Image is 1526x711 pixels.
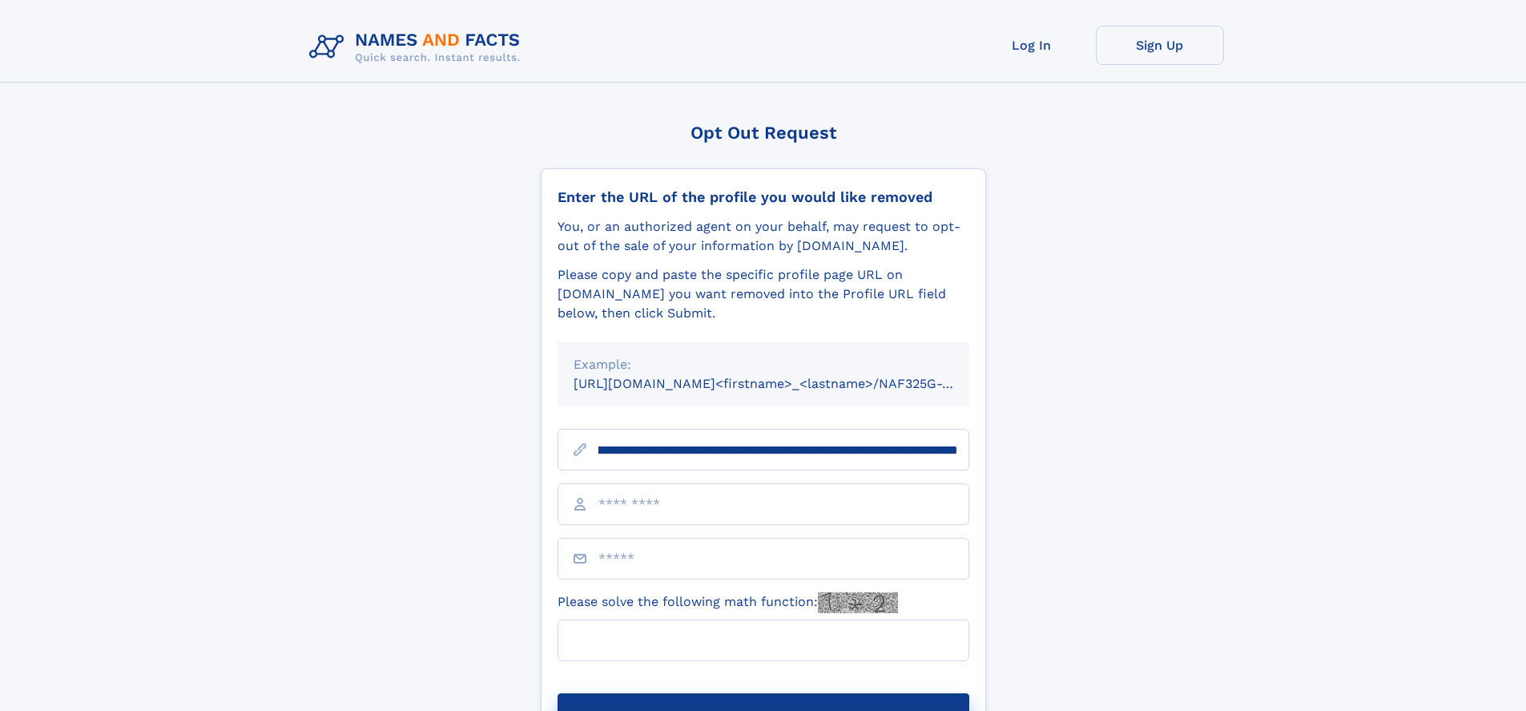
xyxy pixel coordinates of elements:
[968,26,1096,65] a: Log In
[574,355,953,374] div: Example:
[303,26,533,69] img: Logo Names and Facts
[541,123,986,143] div: Opt Out Request
[558,188,969,206] div: Enter the URL of the profile you would like removed
[574,376,1000,391] small: [URL][DOMAIN_NAME]<firstname>_<lastname>/NAF325G-xxxxxxxx
[1096,26,1224,65] a: Sign Up
[558,592,898,613] label: Please solve the following math function:
[558,217,969,256] div: You, or an authorized agent on your behalf, may request to opt-out of the sale of your informatio...
[558,265,969,323] div: Please copy and paste the specific profile page URL on [DOMAIN_NAME] you want removed into the Pr...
